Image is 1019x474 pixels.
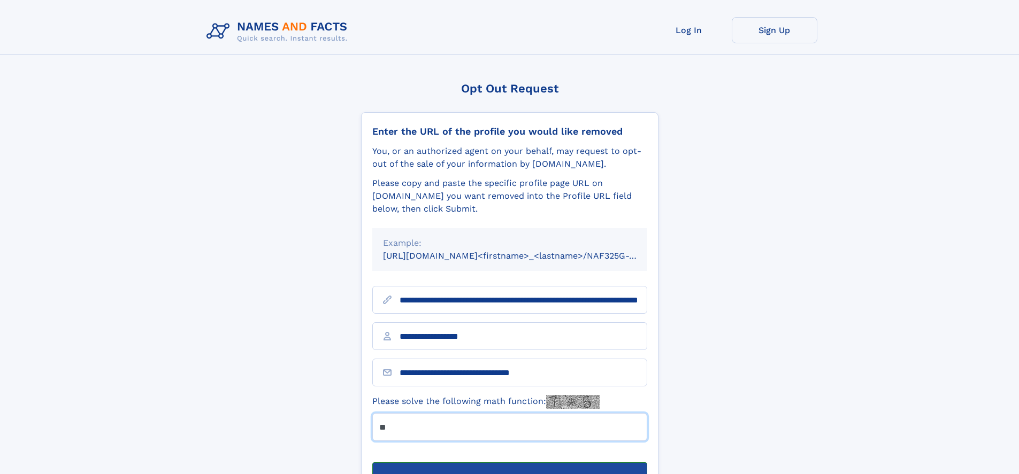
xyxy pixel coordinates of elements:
[646,17,732,43] a: Log In
[202,17,356,46] img: Logo Names and Facts
[383,251,668,261] small: [URL][DOMAIN_NAME]<firstname>_<lastname>/NAF325G-xxxxxxxx
[372,145,647,170] div: You, or an authorized agent on your behalf, may request to opt-out of the sale of your informatio...
[732,17,817,43] a: Sign Up
[372,177,647,215] div: Please copy and paste the specific profile page URL on [DOMAIN_NAME] you want removed into the Pr...
[361,82,658,95] div: Opt Out Request
[372,395,600,409] label: Please solve the following math function:
[383,237,637,250] div: Example:
[372,126,647,137] div: Enter the URL of the profile you would like removed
